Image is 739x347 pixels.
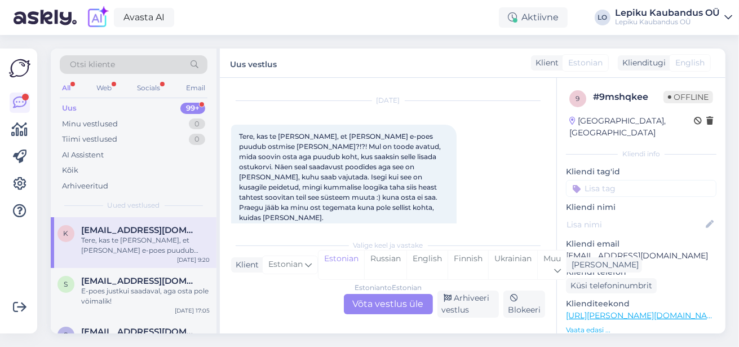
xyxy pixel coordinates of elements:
[576,94,580,103] span: 9
[344,294,433,314] div: Võta vestlus üle
[268,258,303,271] span: Estonian
[231,240,545,251] div: Valige keel ja vastake
[231,95,545,106] div: [DATE]
[108,200,160,210] span: Uued vestlused
[503,291,545,318] div: Blokeeri
[180,103,205,114] div: 99+
[114,8,174,27] a: Avasta AI
[566,250,716,262] p: [EMAIL_ADDRESS][DOMAIN_NAME]
[64,280,68,288] span: s
[355,283,422,293] div: Estonian to Estonian
[566,166,716,178] p: Kliendi tag'id
[615,8,720,17] div: Lepiku Kaubandus OÜ
[566,238,716,250] p: Kliendi email
[81,225,198,235] span: Kertu.v@hotmail.com
[62,134,117,145] div: Tiimi vestlused
[615,17,720,27] div: Lepiku Kaubandus OÜ
[618,57,666,69] div: Klienditugi
[567,218,703,231] input: Lisa nimi
[81,235,210,256] div: Tere, kas te [PERSON_NAME], et [PERSON_NAME] e-poes puudub ostmise [PERSON_NAME]?!?! Mul on toode...
[566,310,722,320] a: [URL][PERSON_NAME][DOMAIN_NAME]
[566,149,716,159] div: Kliendi info
[70,59,115,71] span: Otsi kliente
[62,150,104,161] div: AI Assistent
[569,115,694,139] div: [GEOGRAPHIC_DATA], [GEOGRAPHIC_DATA]
[663,91,713,103] span: Offline
[566,180,716,197] input: Lisa tag
[86,6,109,29] img: explore-ai
[566,201,716,213] p: Kliendi nimi
[81,327,198,337] span: saviaukbirgit@gmail.com
[488,251,537,279] div: Ukrainian
[566,278,657,293] div: Küsi telefoninumbrit
[230,55,277,71] label: Uus vestlus
[189,134,205,145] div: 0
[62,165,78,176] div: Kõik
[9,58,30,79] img: Askly Logo
[566,325,716,335] p: Vaata edasi ...
[448,251,488,279] div: Finnish
[318,251,364,279] div: Estonian
[364,251,406,279] div: Russian
[189,118,205,130] div: 0
[175,306,210,315] div: [DATE] 17:05
[531,57,559,69] div: Klient
[177,256,210,264] div: [DATE] 9:20
[543,253,561,263] span: Muu
[60,81,73,95] div: All
[81,286,210,306] div: E-poes justkui saadaval, aga osta pole vöimalik!
[64,229,69,238] span: K
[81,276,198,286] span: silja.o777@gmail.com
[567,259,639,271] div: [PERSON_NAME]
[566,298,716,310] p: Klienditeekond
[675,57,705,69] span: English
[184,81,207,95] div: Email
[62,118,118,130] div: Minu vestlused
[595,10,610,25] div: LO
[406,251,448,279] div: English
[615,8,732,27] a: Lepiku Kaubandus OÜLepiku Kaubandus OÜ
[239,132,442,232] span: Tere, kas te [PERSON_NAME], et [PERSON_NAME] e-poes puudub ostmise [PERSON_NAME]?!?! Mul on toode...
[94,81,114,95] div: Web
[62,181,108,192] div: Arhiveeritud
[231,259,259,271] div: Klient
[62,103,77,114] div: Uus
[593,90,663,104] div: # 9mshqkee
[499,7,568,28] div: Aktiivne
[568,57,603,69] span: Estonian
[135,81,162,95] div: Socials
[437,291,499,318] div: Arhiveeri vestlus
[64,331,68,339] span: s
